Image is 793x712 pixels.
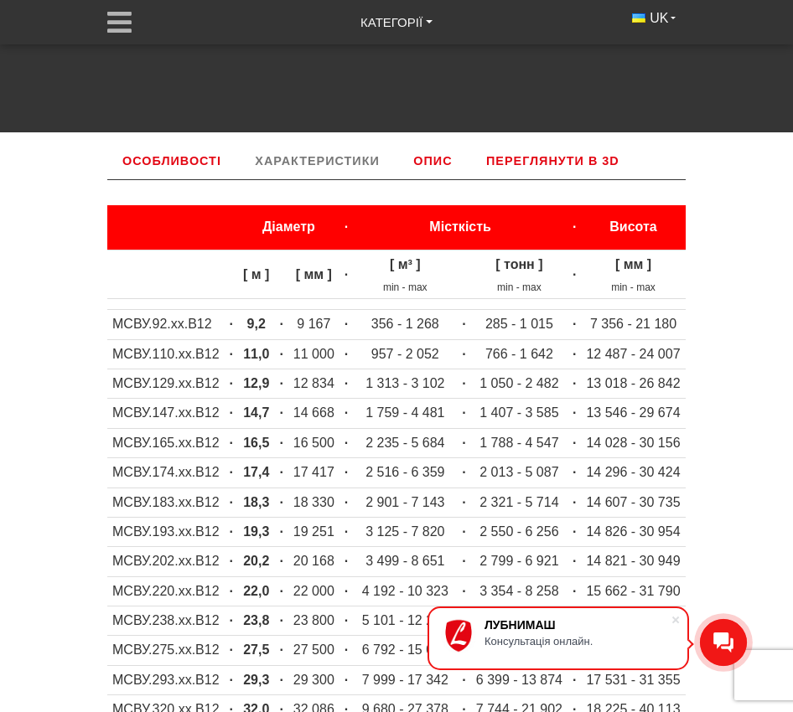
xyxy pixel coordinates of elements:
td: 1 788 - 4 547 [471,428,568,457]
strong: · [573,405,576,420]
strong: · [279,584,282,598]
strong: · [279,436,282,450]
strong: · [279,613,282,627]
td: 12 487 - 24 007 [581,339,685,369]
span: UK [650,9,668,28]
strong: · [462,673,465,687]
strong: · [573,673,576,687]
td: 17 531 - 31 355 [581,665,685,694]
strong: · [279,554,282,568]
strong: [ тонн ] [495,257,542,271]
td: 2 013 - 5 087 [471,458,568,488]
td: 2 799 - 6 921 [471,547,568,576]
td: 14 607 - 30 735 [581,488,685,517]
strong: · [345,219,348,234]
strong: · [345,673,348,687]
td: 5 101 - 12 297 [353,606,457,636]
strong: · [230,554,233,568]
strong: · [573,524,576,539]
td: 7 999 - 17 342 [353,665,457,694]
td: МСВУ.293.хх.В12 [107,665,225,694]
strong: 12,9 [243,376,269,390]
td: 27 500 [288,636,339,665]
td: 285 - 1 015 [471,310,568,339]
strong: · [230,376,233,390]
td: 14 028 - 30 156 [581,428,685,457]
strong: · [279,405,282,420]
a: Переглянути в 3D [471,142,635,179]
td: 14 826 - 30 954 [581,517,685,546]
a: Характеристики [240,142,394,179]
strong: · [345,495,348,509]
strong: · [462,524,465,539]
strong: [ мм ] [615,257,651,271]
td: 22 000 [288,576,339,606]
td: 3 499 - 8 651 [353,547,457,576]
div: Консультація онлайн. [485,635,671,648]
strong: [ мм ] [296,267,332,281]
strong: 9,2 [247,317,266,331]
td: 3 125 - 7 820 [353,517,457,546]
td: 2 901 - 7 143 [353,488,457,517]
td: 14 821 - 30 949 [581,547,685,576]
strong: · [573,347,576,361]
strong: · [462,495,465,509]
strong: · [345,642,348,657]
strong: · [345,267,348,281]
td: МСВУ.129.хх.В12 [107,369,225,398]
td: 18 330 [288,488,339,517]
td: 13 546 - 29 674 [581,399,685,428]
strong: 14,7 [243,405,269,420]
a: Опис [398,142,467,179]
td: 7 356 - 21 180 [581,310,685,339]
strong: · [462,347,465,361]
strong: · [462,317,465,331]
strong: · [279,673,282,687]
strong: 19,3 [243,524,269,539]
td: 23 800 [288,606,339,636]
strong: · [230,465,233,479]
strong: 22,0 [243,584,269,598]
strong: · [230,347,233,361]
strong: · [279,524,282,539]
strong: · [230,317,233,331]
strong: · [462,554,465,568]
strong: · [573,219,576,234]
td: 15 662 - 31 790 [581,576,685,606]
strong: · [230,673,233,687]
strong: · [345,584,348,598]
td: МСВУ.238.хх.В12 [107,606,225,636]
td: 3 354 - 8 258 [471,576,568,606]
strong: · [230,613,233,627]
td: 14 296 - 30 424 [581,458,685,488]
strong: 20,2 [243,554,269,568]
sub: min - max [497,281,542,293]
strong: 18,3 [243,495,269,509]
strong: · [573,495,576,509]
strong: · [462,436,465,450]
strong: · [345,524,348,539]
strong: 29,3 [243,673,269,687]
strong: · [279,642,282,657]
td: МСВУ.183.хх.В12 [107,488,225,517]
td: 16 500 [288,428,339,457]
strong: · [573,436,576,450]
td: 2 550 - 6 256 [471,517,568,546]
td: МСВУ.110.хх.В12 [107,339,225,369]
td: 12 834 [288,369,339,398]
strong: · [279,347,282,361]
strong: · [279,317,282,331]
td: МСВУ.92.хх.В12 [107,310,225,339]
strong: · [345,554,348,568]
a: Особливості [107,142,236,179]
td: 2 321 - 5 714 [471,488,568,517]
th: Висота [581,205,685,250]
strong: · [279,465,282,479]
th: Місткість [353,205,568,250]
div: ЛУБНИМАШ [485,618,671,632]
td: МСВУ.202.хх.В12 [107,547,225,576]
td: 957 - 2 052 [353,339,457,369]
td: МСВУ.193.хх.В12 [107,517,225,546]
strong: · [573,465,576,479]
strong: · [345,436,348,450]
